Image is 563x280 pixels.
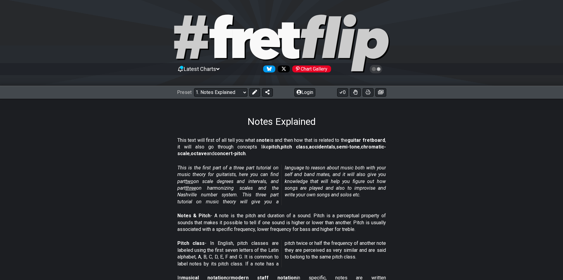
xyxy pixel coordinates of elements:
strong: octave [191,151,207,156]
button: Toggle Dexterity for all fretkits [350,88,361,97]
a: #fretflip at Pinterest [290,65,331,72]
strong: Pitch class [177,240,205,246]
p: - In English, pitch classes are labeled using the first seven letters of the Latin alphabet, A, B... [177,240,386,267]
span: three [186,185,196,191]
strong: Notes & Pitch [177,213,210,218]
strong: note [259,137,270,143]
select: Preset [194,88,247,97]
p: This text will first of all tell you what a is and then how that is related to the , it will also... [177,137,386,157]
strong: accidentals [309,144,335,150]
strong: pitch class [281,144,308,150]
em: This is the first part of a three part tutorial on music theory for guitarists, here you can find... [177,165,386,205]
button: Share Preset [262,88,273,97]
h1: Notes Explained [247,116,316,127]
button: Login [294,88,315,97]
button: 0 [337,88,348,97]
strong: guitar fretboard [347,137,385,143]
strong: concert-pitch [214,151,246,156]
p: - A note is the pitch and duration of a sound. Pitch is a perceptual property of sounds that make... [177,212,386,233]
div: Chart Gallery [292,65,331,72]
a: Follow #fretflip at Bluesky [261,65,275,72]
button: Edit Preset [249,88,260,97]
button: Print [363,88,374,97]
button: Create image [375,88,386,97]
strong: pitch [269,144,280,150]
a: Follow #fretflip at X [275,65,290,72]
span: Toggle light / dark theme [373,66,380,72]
strong: semi-tone [336,144,360,150]
span: Latest Charts [184,66,216,72]
span: two [186,178,193,184]
span: Preset [177,89,192,95]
